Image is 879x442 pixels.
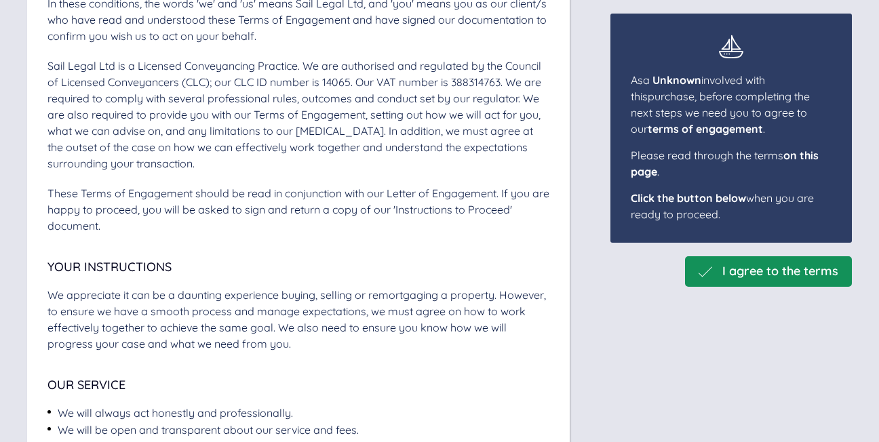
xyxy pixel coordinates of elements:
[58,405,293,421] div: We will always act honestly and professionally.
[47,185,549,234] div: These Terms of Engagement should be read in conjunction with our Letter of Engagement. If you are...
[631,191,746,205] span: Click the button below
[631,73,810,136] span: As a involved with this purchase , before completing the next steps we need you to agree to our .
[631,148,819,178] span: Please read through the terms .
[47,58,549,172] div: Sail Legal Ltd is a Licensed Conveyancing Practice. We are authorised and regulated by the Counci...
[47,377,125,393] span: Our Service
[58,422,359,438] div: We will be open and transparent about our service and fees.
[47,287,549,352] div: We appreciate it can be a daunting experience buying, selling or remortgaging a property. However...
[648,122,763,136] span: terms of engagement
[652,73,701,87] span: Unknown
[47,259,172,275] span: Your Instructions
[631,191,814,221] span: when you are ready to proceed.
[722,264,838,279] span: I agree to the terms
